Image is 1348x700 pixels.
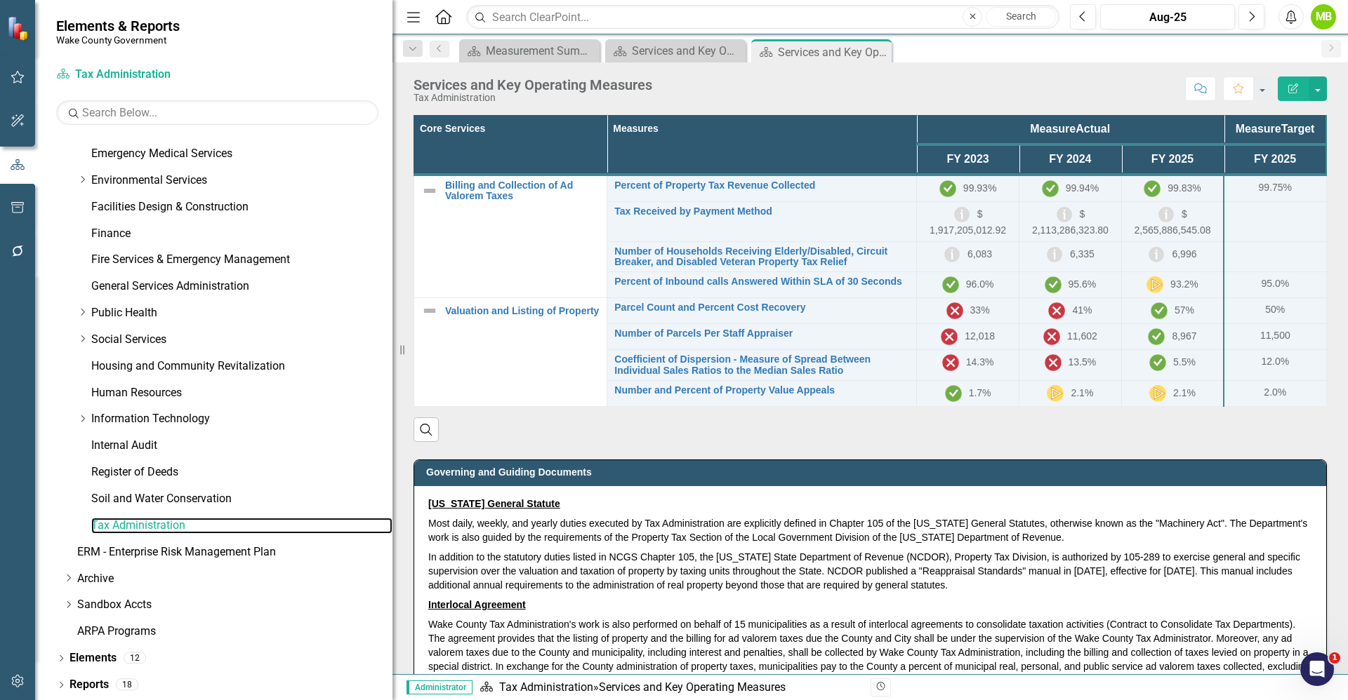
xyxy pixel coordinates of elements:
a: Facilities Design & Construction [91,199,392,215]
img: Not Defined [421,302,438,319]
a: Number of Parcels Per Staff Appraiser [614,328,909,339]
div: Services and Key Operating Measures [599,680,786,694]
span: 5.5% [1173,356,1196,368]
a: Valuation and Listing of Property [445,306,600,316]
img: At Risk [1047,385,1064,402]
img: On Track [1042,180,1059,197]
a: Emergency Medical Services [91,146,392,162]
span: 12.0% [1261,356,1289,367]
a: Percent of Inbound calls Answered Within SLA of 30 Seconds [614,276,909,287]
span: 6,996 [1172,248,1196,259]
a: Fire Services & Emergency Management [91,252,392,268]
a: Register of Deeds [91,464,392,480]
iframe: Intercom live chat [1300,652,1334,686]
img: Information Only [953,206,970,223]
div: Tax Administration [414,93,652,103]
div: Aug-25 [1105,9,1230,26]
span: 2.1% [1071,387,1093,398]
span: 11,500 [1260,330,1290,341]
a: Coefficient of Dispersion - Measure of Spread Between Individual Sales Ratios to the Median Sales... [614,354,909,376]
div: Measurement Summary [486,42,596,60]
div: Services and Key Operating Measures [632,42,742,60]
span: 14.3% [966,356,994,368]
a: Reports [70,677,109,693]
img: Information Only [1158,206,1175,223]
a: Housing and Community Revitalization [91,358,392,375]
a: Elements [70,650,117,666]
td: Double-Click to Edit Right Click for Context Menu [414,298,607,407]
a: Information Technology [91,411,392,427]
span: Administrator [407,680,473,694]
span: $ 2,565,886,545.08 [1134,208,1210,235]
p: In addition to the statutory duties listed in NCGS Chapter 105, the [US_STATE] State Department o... [428,547,1312,595]
span: 95.6% [1069,278,1097,290]
img: At Risk [1147,276,1163,293]
a: Tax Administration [56,67,232,83]
a: Measurement Summary [463,42,596,60]
p: Wake County Tax Administration's work is also performed on behalf of 15 municipalities as a resul... [428,614,1312,690]
span: 6,083 [967,248,992,259]
img: On Track [1045,276,1062,293]
span: 12,018 [965,330,995,342]
a: Tax Received by Payment Method [614,206,909,217]
button: Aug-25 [1100,4,1235,29]
a: Tax Administration [91,518,392,534]
img: Information Only [944,246,960,263]
p: Most daily, weekly, and yearly duties executed by Tax Administration are explicitly defined in Ch... [428,513,1312,547]
input: Search ClearPoint... [466,5,1059,29]
span: 96.0% [966,278,994,290]
div: Services and Key Operating Measures [414,77,652,93]
a: Finance [91,226,392,242]
td: Double-Click to Edit Right Click for Context Menu [607,350,917,381]
td: Double-Click to Edit Right Click for Context Menu [414,175,607,298]
td: Double-Click to Edit Right Click for Context Menu [607,298,917,324]
img: Off Track [942,354,959,371]
button: MB [1311,4,1336,29]
img: Not Defined [421,182,438,199]
a: Human Resources [91,385,392,401]
span: 95.0% [1261,278,1289,289]
span: 13.5% [1069,356,1097,368]
a: Archive [77,571,392,587]
span: 99.93% [963,182,996,193]
img: On Track [942,276,959,293]
img: Information Only [1046,246,1063,263]
span: 99.75% [1259,182,1292,193]
span: 57% [1175,304,1194,316]
img: At Risk [1149,385,1166,402]
span: 1.7% [969,387,991,398]
u: [US_STATE] General Statute [428,498,560,509]
span: 93.2% [1170,278,1198,290]
span: $ 1,917,205,012.92 [930,208,1006,235]
td: Double-Click to Edit Right Click for Context Menu [607,201,917,241]
a: Social Services [91,332,392,348]
span: Search [1006,11,1036,22]
span: 2.1% [1173,387,1196,398]
div: 12 [124,652,146,664]
span: $ 2,113,286,323.80 [1032,208,1109,235]
span: 1 [1329,652,1340,664]
span: 99.83% [1168,182,1201,193]
a: Parcel Count and Percent Cost Recovery [614,302,909,313]
a: Sandbox Accts [77,597,392,613]
img: Off Track [941,328,958,345]
img: Off Track [1048,302,1065,319]
span: 50% [1265,304,1285,315]
img: On Track [939,180,956,197]
h3: Governing and Guiding Documents [426,467,1319,478]
td: Double-Click to Edit Right Click for Context Menu [607,272,917,298]
a: Internal Audit [91,438,392,454]
td: Double-Click to Edit Right Click for Context Menu [607,324,917,350]
u: Interlocal Agreement [428,599,526,610]
div: Services and Key Operating Measures [778,43,888,61]
a: Environmental Services [91,173,392,189]
td: Double-Click to Edit Right Click for Context Menu [607,381,917,407]
a: Services and Key Operating Measures [609,42,742,60]
a: ARPA Programs [77,624,392,640]
td: Double-Click to Edit Right Click for Context Menu [607,241,917,272]
span: 33% [970,304,990,316]
button: Search [986,7,1056,27]
span: 8,967 [1172,330,1196,342]
img: Off Track [1043,328,1060,345]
